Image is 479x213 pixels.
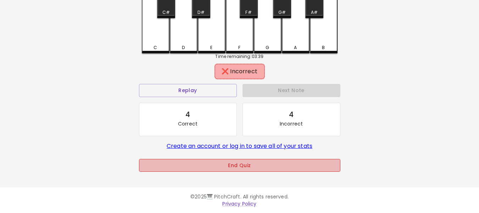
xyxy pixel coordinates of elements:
div: G# [278,9,286,16]
div: F [238,44,240,51]
div: A [294,44,297,51]
div: C [154,44,157,51]
div: C# [162,9,170,16]
div: E [210,44,212,51]
a: Privacy Policy [222,200,256,207]
a: Create an account or log in to save all of your stats [167,142,312,150]
div: ❌ Incorrect [218,67,261,76]
div: B [322,44,325,51]
p: Correct [178,120,197,127]
div: D# [197,9,204,16]
div: 4 [185,109,190,120]
div: G [266,44,269,51]
div: D [182,44,185,51]
p: Incorrect [280,120,303,127]
div: A# [311,9,318,16]
div: 4 [289,109,294,120]
button: End Quiz [139,159,340,172]
div: F# [245,9,251,16]
p: © 2025 🎹 PitchCraft. All rights reserved. [35,193,444,200]
div: Time remaining: 03:39 [142,53,338,60]
button: Replay [139,84,237,97]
